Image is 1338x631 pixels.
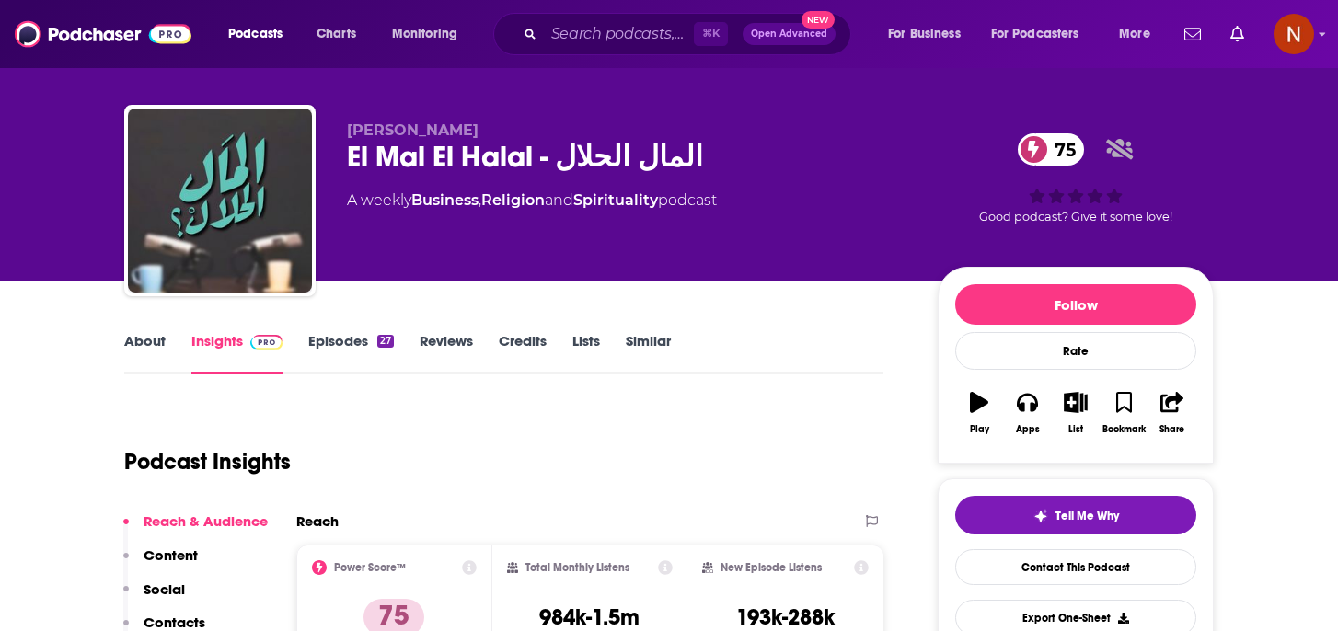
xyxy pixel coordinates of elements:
a: Credits [499,332,547,374]
input: Search podcasts, credits, & more... [544,19,694,49]
button: tell me why sparkleTell Me Why [955,496,1196,534]
span: Charts [317,21,356,47]
a: Show notifications dropdown [1223,18,1251,50]
a: Episodes27 [308,332,394,374]
h2: New Episode Listens [721,561,822,574]
span: Open Advanced [751,29,827,39]
div: Search podcasts, credits, & more... [511,13,869,55]
a: InsightsPodchaser Pro [191,332,283,374]
div: 75Good podcast? Give it some love! [938,121,1214,235]
button: Share [1148,380,1196,446]
div: Share [1159,424,1184,435]
button: open menu [979,19,1106,49]
button: List [1052,380,1100,446]
h2: Total Monthly Listens [525,561,629,574]
span: New [802,11,835,29]
span: Good podcast? Give it some love! [979,210,1172,224]
span: Podcasts [228,21,283,47]
p: Social [144,580,185,598]
h3: 984k-1.5m [539,603,640,631]
span: Monitoring [392,21,457,47]
button: Play [955,380,1003,446]
button: Show profile menu [1274,14,1314,54]
div: Apps [1016,424,1040,435]
p: Content [144,546,198,564]
h1: Podcast Insights [124,448,291,476]
p: Contacts [144,614,205,631]
a: Spirituality [573,191,658,209]
img: El Mal El Halal - المال الحلال [128,109,312,293]
a: Show notifications dropdown [1177,18,1208,50]
a: Contact This Podcast [955,549,1196,585]
span: , [479,191,481,209]
h2: Reach [296,512,339,530]
img: tell me why sparkle [1033,509,1048,523]
button: Bookmark [1100,380,1148,446]
span: Tell Me Why [1055,509,1119,523]
h3: 193k-288k [736,603,835,631]
a: About [124,332,166,374]
a: Lists [572,332,600,374]
p: Reach & Audience [144,512,268,530]
span: [PERSON_NAME] [347,121,479,139]
button: Content [123,546,198,580]
button: Social [123,580,185,614]
div: List [1068,424,1083,435]
button: Open AdvancedNew [743,23,836,45]
img: Podchaser - Follow, Share and Rate Podcasts [15,17,191,52]
a: Charts [305,19,367,49]
button: Reach & Audience [123,512,268,546]
div: Play [970,424,989,435]
div: Bookmark [1102,424,1146,435]
button: open menu [875,19,984,49]
span: and [545,191,573,209]
button: Apps [1003,380,1051,446]
span: ⌘ K [694,22,728,46]
span: Logged in as AdelNBM [1274,14,1314,54]
img: Podchaser Pro [250,335,283,350]
button: open menu [1106,19,1173,49]
div: A weekly podcast [347,189,717,212]
button: Follow [955,284,1196,325]
span: More [1119,21,1150,47]
h2: Power Score™ [334,561,406,574]
div: Rate [955,332,1196,370]
a: Religion [481,191,545,209]
a: Business [411,191,479,209]
img: User Profile [1274,14,1314,54]
a: Reviews [420,332,473,374]
a: Similar [626,332,671,374]
div: 27 [377,335,394,348]
a: 75 [1018,133,1085,166]
span: For Podcasters [991,21,1079,47]
button: open menu [379,19,481,49]
span: For Business [888,21,961,47]
button: open menu [215,19,306,49]
span: 75 [1036,133,1085,166]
